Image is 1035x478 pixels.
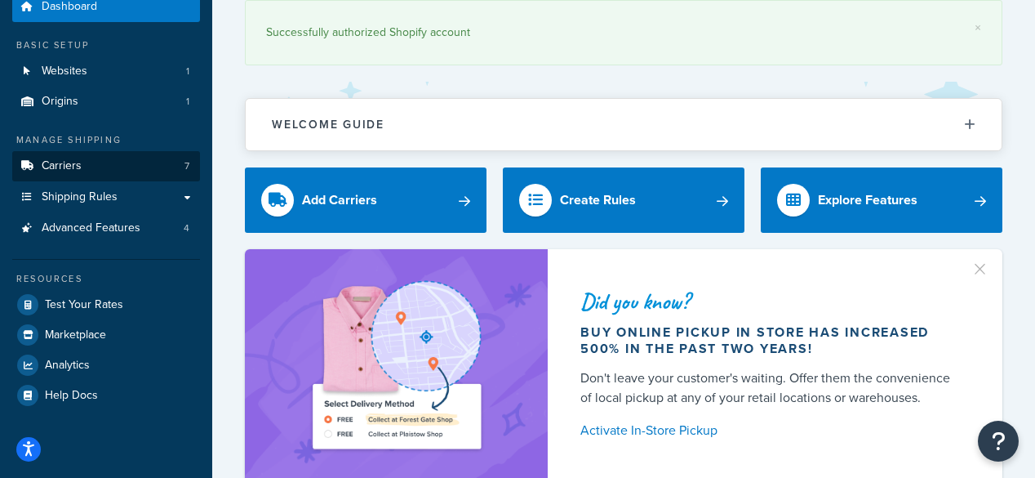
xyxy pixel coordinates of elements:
[42,221,140,235] span: Advanced Features
[12,38,200,52] div: Basic Setup
[580,369,963,408] div: Don't leave your customer's waiting. Offer them the convenience of local pickup at any of your re...
[12,381,200,410] a: Help Docs
[978,421,1019,462] button: Open Resource Center
[45,359,90,373] span: Analytics
[42,159,82,173] span: Carriers
[186,95,189,109] span: 1
[560,189,636,212] div: Create Rules
[45,328,106,342] span: Marketplace
[12,213,200,243] li: Advanced Features
[246,99,1002,150] button: Welcome Guide
[12,182,200,212] a: Shipping Rules
[580,324,963,357] div: Buy online pickup in store has increased 500% in the past two years!
[12,133,200,147] div: Manage Shipping
[272,118,384,131] h2: Welcome Guide
[12,87,200,117] a: Origins1
[184,221,189,235] span: 4
[12,56,200,87] a: Websites1
[761,168,1002,233] a: Explore Features
[12,213,200,243] a: Advanced Features4
[186,65,189,78] span: 1
[818,189,917,212] div: Explore Features
[266,21,981,44] div: Successfully authorized Shopify account
[12,87,200,117] li: Origins
[42,65,87,78] span: Websites
[45,389,98,403] span: Help Docs
[580,290,963,313] div: Did you know?
[274,274,519,458] img: ad-shirt-map-b0359fc47e01cab431d101c4b569394f6a03f54285957d908178d52f29eb9668.png
[42,95,78,109] span: Origins
[12,56,200,87] li: Websites
[12,320,200,350] a: Marketplace
[12,151,200,181] a: Carriers7
[42,190,118,204] span: Shipping Rules
[245,168,486,233] a: Add Carriers
[302,189,377,212] div: Add Carriers
[12,351,200,380] a: Analytics
[503,168,744,233] a: Create Rules
[184,159,189,173] span: 7
[975,21,981,34] a: ×
[12,151,200,181] li: Carriers
[45,298,123,312] span: Test Your Rates
[12,290,200,319] a: Test Your Rates
[12,272,200,286] div: Resources
[580,419,963,442] a: Activate In-Store Pickup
